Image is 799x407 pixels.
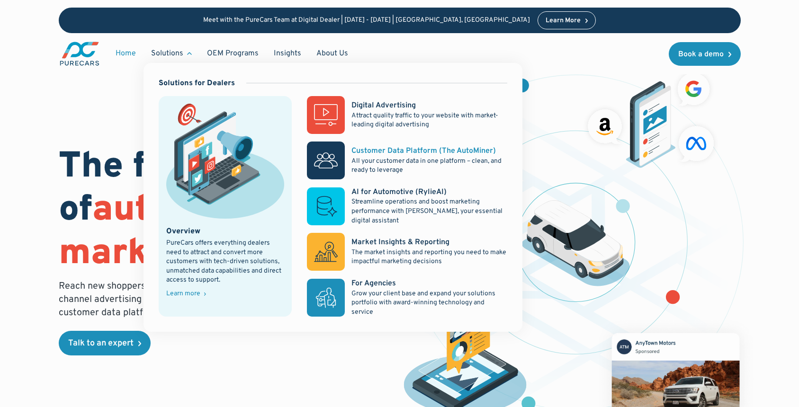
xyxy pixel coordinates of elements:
[166,104,285,218] img: marketing illustration showing social media channels and campaigns
[166,226,200,237] div: Overview
[307,187,507,225] a: AI for Automotive (RylieAI)Streamline operations and boost marketing performance with [PERSON_NAM...
[144,44,199,62] div: Solutions
[351,237,449,248] div: Market Insights & Reporting
[59,41,100,67] img: purecars logo
[59,41,100,67] a: main
[108,44,144,62] a: Home
[351,197,507,225] p: Streamline operations and boost marketing performance with [PERSON_NAME], your essential digital ...
[351,146,496,156] div: Customer Data Platform (The AutoMiner)
[521,200,630,286] img: illustration of a vehicle
[351,187,447,197] div: AI for Automotive (RylieAI)
[166,239,285,285] div: PureCars offers everything dealers need to attract and convert more customers with tech-driven so...
[546,18,581,24] div: Learn More
[59,331,151,355] a: Talk to an expert
[151,48,183,59] div: Solutions
[351,248,507,266] p: The market insights and reporting you need to make impactful marketing decisions
[351,278,396,289] div: For Agencies
[351,100,416,111] div: Digital Advertising
[59,146,388,276] h1: The future of is data.
[307,278,507,317] a: For AgenciesGrow your client base and expand your solutions portfolio with award-winning technolo...
[199,44,266,62] a: OEM Programs
[678,51,724,58] div: Book a demo
[583,68,719,168] img: ads on social media and advertising partners
[159,78,235,88] div: Solutions for Dealers
[307,233,507,271] a: Market Insights & ReportingThe market insights and reporting you need to make impactful marketing...
[266,44,309,62] a: Insights
[59,280,347,319] p: Reach new shoppers and nurture existing clients through an omni-channel advertising approach comb...
[309,44,356,62] a: About Us
[166,291,200,297] div: Learn more
[203,17,530,25] p: Meet with the PureCars Team at Digital Dealer | [DATE] - [DATE] | [GEOGRAPHIC_DATA], [GEOGRAPHIC_...
[144,63,522,332] nav: Solutions
[351,111,507,130] p: Attract quality traffic to your website with market-leading digital advertising
[159,96,292,317] a: marketing illustration showing social media channels and campaignsOverviewPureCars offers everyth...
[68,339,134,348] div: Talk to an expert
[669,42,741,66] a: Book a demo
[351,157,507,175] p: All your customer data in one platform – clean, and ready to leverage
[59,188,287,276] span: automotive marketing
[538,11,596,29] a: Learn More
[307,96,507,134] a: Digital AdvertisingAttract quality traffic to your website with market-leading digital advertising
[351,289,507,317] p: Grow your client base and expand your solutions portfolio with award-winning technology and service
[307,142,507,179] a: Customer Data Platform (The AutoMiner)All your customer data in one platform – clean, and ready t...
